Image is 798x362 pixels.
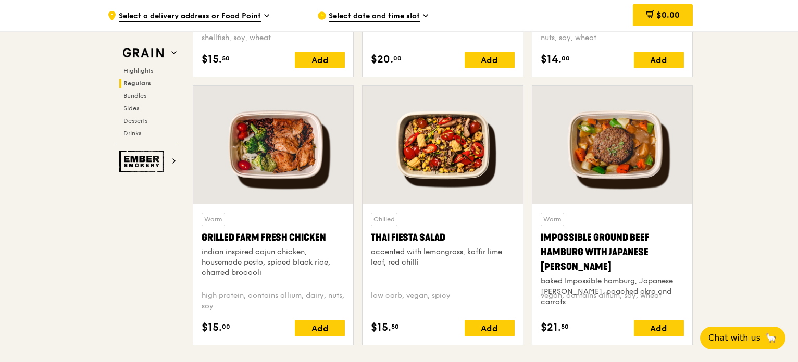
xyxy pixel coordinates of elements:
div: Add [465,52,515,68]
div: Chilled [371,213,397,226]
span: $20. [371,52,393,67]
span: 50 [391,322,399,331]
div: Add [465,320,515,336]
span: Select date and time slot [329,11,420,22]
span: $15. [202,52,222,67]
span: 00 [562,54,570,63]
img: Ember Smokery web logo [119,151,167,172]
div: vegan, contains allium, soy, wheat [541,291,684,311]
span: Chat with us [708,332,760,344]
span: Regulars [123,80,151,87]
img: Grain web logo [119,44,167,63]
div: high protein, contains allium, dairy, nuts, soy [202,291,345,311]
button: Chat with us🦙 [700,327,785,349]
span: $21. [541,320,561,335]
div: pescatarian, contains egg, soy, wheat [371,22,514,43]
span: $0.00 [656,10,680,20]
div: Add [634,52,684,68]
span: $14. [541,52,562,67]
span: $15. [202,320,222,335]
span: $15. [371,320,391,335]
div: Warm [202,213,225,226]
span: Desserts [123,117,147,124]
div: vegetarian, contains allium, barley, egg, nuts, soy, wheat [541,22,684,43]
div: accented with lemongrass, kaffir lime leaf, red chilli [371,247,514,268]
span: Bundles [123,92,146,99]
div: indian inspired cajun chicken, housemade pesto, spiced black rice, charred broccoli [202,247,345,278]
div: Grilled Farm Fresh Chicken [202,230,345,245]
span: 00 [222,322,230,331]
div: Add [295,52,345,68]
span: 50 [561,322,569,331]
span: Drinks [123,130,141,137]
div: Impossible Ground Beef Hamburg with Japanese [PERSON_NAME] [541,230,684,274]
span: Highlights [123,67,153,74]
div: Warm [541,213,564,226]
div: baked Impossible hamburg, Japanese [PERSON_NAME], poached okra and carrots [541,276,684,307]
span: 00 [393,54,402,63]
div: Add [634,320,684,336]
div: Thai Fiesta Salad [371,230,514,245]
span: 50 [222,54,230,63]
span: 🦙 [765,332,777,344]
div: high protein, spicy, contains allium, shellfish, soy, wheat [202,22,345,43]
span: Sides [123,105,139,112]
div: Add [295,320,345,336]
div: low carb, vegan, spicy [371,291,514,311]
span: Select a delivery address or Food Point [119,11,261,22]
